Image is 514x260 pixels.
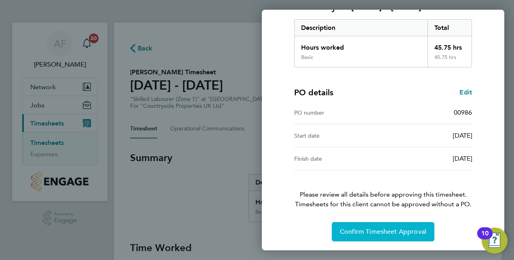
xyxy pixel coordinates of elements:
div: Basic [301,54,313,61]
div: Hours worked [295,36,428,54]
p: Please review all details before approving this timesheet. [284,170,482,209]
span: Timesheets for this client cannot be approved without a PO. [284,199,482,209]
div: 45.75 hrs [428,54,472,67]
div: 45.75 hrs [428,36,472,54]
div: [DATE] [383,154,472,164]
span: Edit [459,88,472,96]
div: PO number [294,108,383,117]
span: 00986 [454,109,472,116]
div: Finish date [294,154,383,164]
h4: PO details [294,87,333,98]
div: [DATE] [383,131,472,140]
button: Open Resource Center, 10 new notifications [482,228,508,254]
div: Summary of 22 - 28 Sep 2025 [294,19,472,67]
a: Edit [459,88,472,97]
div: Description [295,20,428,36]
div: 10 [481,233,489,244]
button: Confirm Timesheet Approval [332,222,434,241]
span: Confirm Timesheet Approval [340,228,426,236]
div: Start date [294,131,383,140]
div: Total [428,20,472,36]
